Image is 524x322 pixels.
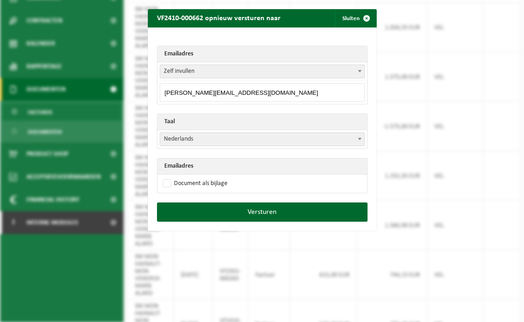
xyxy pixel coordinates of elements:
[335,9,376,27] button: Sluiten
[157,202,367,222] button: Versturen
[160,132,365,146] span: Nederlands
[157,158,367,175] th: Emailadres
[160,65,364,78] span: Zelf invullen
[160,133,364,146] span: Nederlands
[161,177,227,191] label: Document als bijlage
[160,83,365,102] input: Emailadres
[157,114,367,130] th: Taal
[157,46,367,62] th: Emailadres
[148,9,290,27] h2: VF2410-000662 opnieuw versturen naar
